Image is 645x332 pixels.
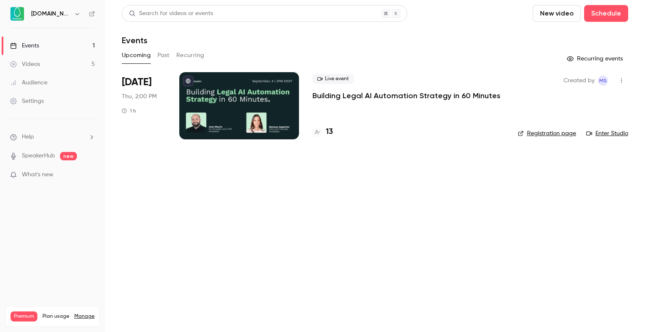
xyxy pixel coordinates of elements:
span: Thu, 2:00 PM [122,92,157,101]
div: Sep 4 Thu, 2:00 PM (Europe/Tallinn) [122,72,166,139]
div: Audience [10,78,47,87]
h6: [DOMAIN_NAME] [31,10,71,18]
div: Videos [10,60,40,68]
a: Registration page [518,129,576,138]
span: Plan usage [42,313,69,320]
span: Live event [312,74,354,84]
a: SpeakerHub [22,152,55,160]
button: Upcoming [122,49,151,62]
button: Recurring events [563,52,628,65]
div: Events [10,42,39,50]
span: Created by [564,76,595,86]
h4: 13 [326,126,333,138]
li: help-dropdown-opener [10,133,95,141]
span: [DATE] [122,76,152,89]
span: new [60,152,77,160]
h1: Events [122,35,147,45]
a: Enter Studio [586,129,628,138]
a: Building Legal AI Automation Strategy in 60 Minutes [312,91,501,101]
button: Recurring [176,49,205,62]
span: Help [22,133,34,141]
button: Schedule [584,5,628,22]
button: Past [157,49,170,62]
a: Manage [74,313,94,320]
div: 1 h [122,107,136,114]
span: Premium [10,311,37,322]
div: Search for videos or events [129,9,213,18]
div: Settings [10,97,44,105]
span: MS [599,76,607,86]
img: Avokaado.io [10,7,24,21]
button: New video [533,5,581,22]
span: Marie Skachko [598,76,608,86]
a: 13 [312,126,333,138]
span: What's new [22,170,53,179]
